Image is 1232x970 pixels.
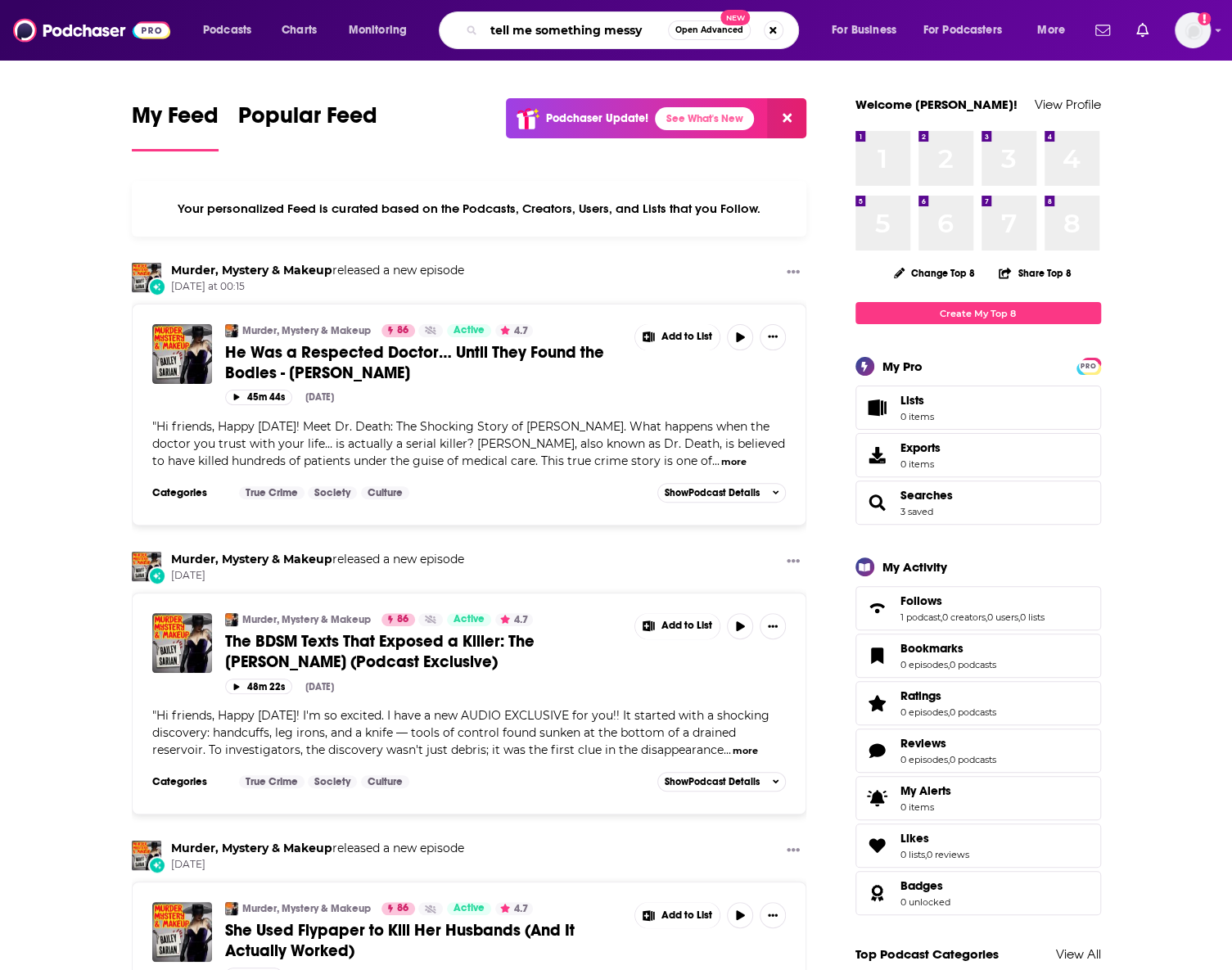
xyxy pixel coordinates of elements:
a: 0 episodes [900,706,948,718]
a: Culture [361,775,409,788]
a: 0 creators [942,611,986,623]
a: 0 lists [900,849,925,860]
a: Welcome [PERSON_NAME]! [855,97,1018,112]
span: Bookmarks [900,641,963,656]
span: , [1018,611,1020,623]
a: He Was a Respected Doctor… Until They Found the Bodies - Harold Shipman [152,324,212,384]
button: 4.7 [495,613,533,626]
img: The BDSM Texts That Exposed a Killer: The Elaine O’Hara Case (Podcast Exclusive) [152,613,212,673]
a: Murder, Mystery & Makeup [171,263,332,277]
button: ShowPodcast Details [657,483,787,503]
span: Add to List [661,909,712,922]
a: Create My Top 8 [855,302,1101,324]
span: Badges [855,871,1101,915]
button: more [733,744,758,758]
button: 45m 44s [225,390,292,405]
a: 3 saved [900,506,933,517]
button: Show profile menu [1175,12,1211,48]
a: Likes [861,834,894,857]
span: Exports [900,440,941,455]
a: Reviews [861,739,894,762]
span: [DATE] at 00:15 [171,280,464,294]
img: User Profile [1175,12,1211,48]
span: PRO [1079,360,1099,372]
span: , [948,659,950,670]
span: Follows [900,593,942,608]
a: Ratings [861,692,894,715]
button: 4.7 [495,902,533,915]
a: Murder, Mystery & Makeup [132,552,161,581]
span: , [941,611,942,623]
span: The BDSM Texts That Exposed a Killer: The [PERSON_NAME] (Podcast Exclusive) [225,631,535,672]
span: [DATE] [171,569,464,583]
div: New Episode [148,566,166,584]
span: Add to List [661,620,712,632]
button: Show More Button [760,324,786,350]
span: Ratings [855,681,1101,725]
a: Culture [361,486,409,499]
a: 0 unlocked [900,896,950,908]
a: See What's New [655,107,754,130]
span: My Alerts [900,783,951,798]
a: Reviews [900,736,996,751]
span: Active [454,900,485,917]
a: 86 [381,902,415,915]
a: Active [447,613,491,626]
a: Lists [855,386,1101,430]
span: Charts [282,19,317,42]
a: My Alerts [855,776,1101,820]
span: Hi friends, Happy [DATE]! I'm so excited. I have a new AUDIO EXCLUSIVE for you!! It started with ... [152,708,769,757]
span: " [152,708,769,757]
img: She Used Flypaper to Kill Her Husbands (And It Actually Worked) [152,902,212,962]
button: ShowPodcast Details [657,772,787,792]
span: For Podcasters [923,19,1002,42]
a: 0 podcasts [950,754,996,765]
button: Show More Button [780,841,806,861]
a: Show notifications dropdown [1089,16,1117,44]
img: Murder, Mystery & Makeup [132,263,161,292]
h3: released a new episode [171,263,464,278]
a: 0 podcasts [950,706,996,718]
a: Murder, Mystery & Makeup [242,613,371,626]
span: Show Podcast Details [665,776,760,787]
span: " [152,419,785,468]
a: Bookmarks [861,644,894,667]
span: 0 items [900,411,934,422]
div: My Activity [882,559,947,575]
span: Popular Feed [238,102,377,139]
a: Active [447,902,491,915]
span: Show Podcast Details [665,487,760,499]
a: Murder, Mystery & Makeup [132,841,161,870]
a: Searches [861,491,894,514]
span: Bookmarks [855,634,1101,678]
span: Searches [900,488,953,503]
button: Show More Button [760,613,786,639]
a: True Crime [239,775,305,788]
a: 1 podcast [900,611,941,623]
a: 0 reviews [927,849,969,860]
a: View All [1056,946,1101,962]
span: , [948,754,950,765]
span: Searches [855,480,1101,525]
button: open menu [913,17,1026,43]
a: Follows [861,597,894,620]
span: Reviews [900,736,946,751]
a: Exports [855,433,1101,477]
button: 48m 22s [225,679,292,694]
a: The BDSM Texts That Exposed a Killer: The [PERSON_NAME] (Podcast Exclusive) [225,631,623,672]
span: Reviews [855,729,1101,773]
span: 0 items [900,458,941,470]
img: Murder, Mystery & Makeup [225,324,238,337]
a: 0 users [987,611,1018,623]
span: Likes [900,831,929,846]
h3: Categories [152,486,226,499]
div: Your personalized Feed is curated based on the Podcasts, Creators, Users, and Lists that you Follow. [132,181,807,237]
svg: Add a profile image [1198,12,1211,25]
a: 0 episodes [900,659,948,670]
span: 86 [397,900,408,917]
img: Murder, Mystery & Makeup [225,902,238,915]
a: Murder, Mystery & Makeup [242,324,371,337]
